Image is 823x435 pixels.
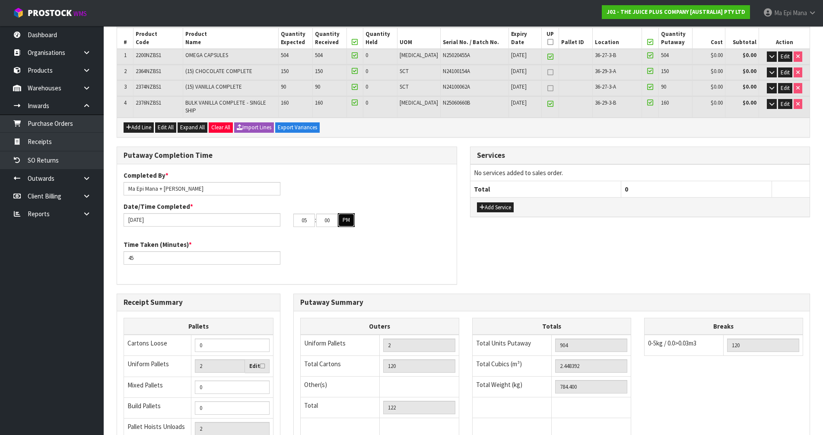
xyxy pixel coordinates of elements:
[155,122,176,133] button: Edit All
[281,67,289,75] span: 150
[602,5,750,19] a: J02 - THE JUICE PLUS COMPANY [AUSTRALIA] PTY LTD
[117,28,133,49] th: #
[383,359,455,373] input: OUTERS TOTAL = CTN
[313,28,347,49] th: Quantity Received
[793,9,807,17] span: Mana
[661,51,669,59] span: 504
[365,51,368,59] span: 0
[124,51,127,59] span: 1
[365,67,368,75] span: 0
[133,28,183,49] th: Product Code
[124,99,127,106] span: 4
[778,83,792,93] button: Edit
[470,181,621,197] th: Total
[275,122,320,133] button: Export Variances
[281,99,289,106] span: 160
[209,122,233,133] button: Clear All
[400,67,409,75] span: SCT
[781,69,790,76] span: Edit
[249,362,265,371] label: Edit
[472,335,552,356] td: Total Units Putaway
[781,84,790,92] span: Edit
[743,51,756,59] strong: $0.00
[73,10,87,18] small: WMS
[300,397,380,418] td: Total
[400,51,438,59] span: [MEDICAL_DATA]
[711,51,723,59] span: $0.00
[743,99,756,106] strong: $0.00
[595,67,616,75] span: 36-29-3-A
[661,99,669,106] span: 160
[759,28,810,49] th: Action
[124,335,191,356] td: Cartons Loose
[281,83,286,90] span: 90
[300,318,459,335] th: Outers
[472,356,552,377] td: Total Cubics (m³)
[397,28,440,49] th: UOM
[136,83,161,90] span: 2374NZBS1
[711,83,723,90] span: $0.00
[124,318,273,335] th: Pallets
[595,83,616,90] span: 36-27-3-A
[443,83,470,90] span: N24100062A
[648,339,696,347] span: 0-5kg / 0.0>0.03m3
[443,51,470,59] span: N25020455A
[195,359,245,373] input: Uniform Pallets
[124,356,191,377] td: Uniform Pallets
[443,67,470,75] span: N24100154A
[124,67,127,75] span: 2
[625,185,628,193] span: 0
[315,213,316,227] td: :
[315,83,320,90] span: 90
[178,122,207,133] button: Expand All
[400,99,438,106] span: [MEDICAL_DATA]
[595,99,616,106] span: 36-29-3-B
[185,67,252,75] span: (15) CHOCOLATE COMPLETE
[725,28,759,49] th: Subtotal
[124,298,273,307] h3: Receipt Summary
[300,356,380,377] td: Total Cartons
[781,100,790,108] span: Edit
[136,99,161,106] span: 2376NZBS1
[124,377,191,397] td: Mixed Pallets
[778,99,792,109] button: Edit
[300,298,803,307] h3: Putaway Summary
[124,240,192,249] label: Time Taken (Minutes)
[28,7,72,19] span: ProStock
[365,99,368,106] span: 0
[124,151,450,160] h3: Putaway Completion Time
[477,151,804,160] h3: Services
[124,251,280,265] input: Time Taken
[300,377,380,397] td: Other(s)
[658,28,693,49] th: Quantity Putaway
[595,51,616,59] span: 36-27-3-B
[743,83,756,90] strong: $0.00
[661,67,669,75] span: 150
[443,99,470,106] span: N25060660B
[300,335,380,356] td: Uniform Pallets
[279,28,313,49] th: Quantity Expected
[778,67,792,78] button: Edit
[743,67,756,75] strong: $0.00
[315,67,323,75] span: 150
[508,28,541,49] th: Expiry Date
[124,213,280,227] input: Date/Time completed
[778,51,792,62] button: Edit
[607,8,745,16] strong: J02 - THE JUICE PLUS COMPANY [AUSTRALIA] PTY LTD
[124,122,154,133] button: Add Line
[124,202,193,211] label: Date/Time Completed
[195,401,270,415] input: Manual
[185,51,228,59] span: OMEGA CAPSULES
[542,28,559,49] th: UP
[13,7,24,18] img: cube-alt.png
[315,99,323,106] span: 160
[124,83,127,90] span: 3
[365,83,368,90] span: 0
[477,202,514,213] button: Add Service
[472,318,631,335] th: Totals
[293,214,315,227] input: HH
[661,83,666,90] span: 90
[363,28,397,49] th: Quantity Held
[183,28,279,49] th: Product Name
[511,99,527,106] span: [DATE]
